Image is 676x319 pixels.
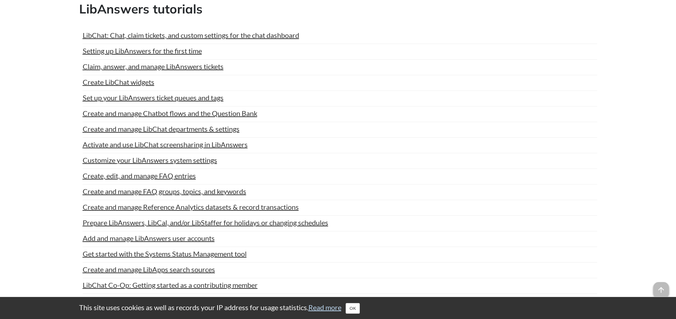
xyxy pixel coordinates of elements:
[83,77,154,87] a: Create LibChat widgets
[83,202,299,212] a: Create and manage Reference Analytics datasets & record transactions
[83,108,257,119] a: Create and manage Chatbot flows and the Question Bank
[83,280,258,290] a: LibChat Co-Op: Getting started as a contributing member
[83,233,215,243] a: Add and manage LibAnswers user accounts
[83,186,246,197] a: Create and manage FAQ groups, topics, and keywords
[83,170,196,181] a: Create, edit, and manage FAQ entries
[83,30,299,40] a: LibChat: Chat, claim tickets, and custom settings for the chat dashboard
[83,45,202,56] a: Setting up LibAnswers for the first time
[72,302,604,314] div: This site uses cookies as well as records your IP address for usage statistics.
[308,303,341,312] a: Read more
[79,0,597,18] h2: LibAnswers tutorials
[83,139,248,150] a: Activate and use LibChat screensharing in LibAnswers
[346,303,360,314] button: Close
[83,264,215,275] a: Create and manage LibApps search sources
[653,282,669,298] span: arrow_upward
[83,248,247,259] a: Get started with the Systems Status Management tool
[83,92,224,103] a: Set up your LibAnswers ticket queues and tags
[653,283,669,291] a: arrow_upward
[83,155,217,165] a: Customize your LibAnswers system settings
[83,61,224,72] a: Claim, answer, and manage LibAnswers tickets
[83,123,240,134] a: Create and manage LibChat departments & settings
[83,295,220,306] a: Customize your LibAnswers account settings
[83,217,328,228] a: Prepare LibAnswers, LibCal, and/or LibStaffer for holidays or changing schedules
